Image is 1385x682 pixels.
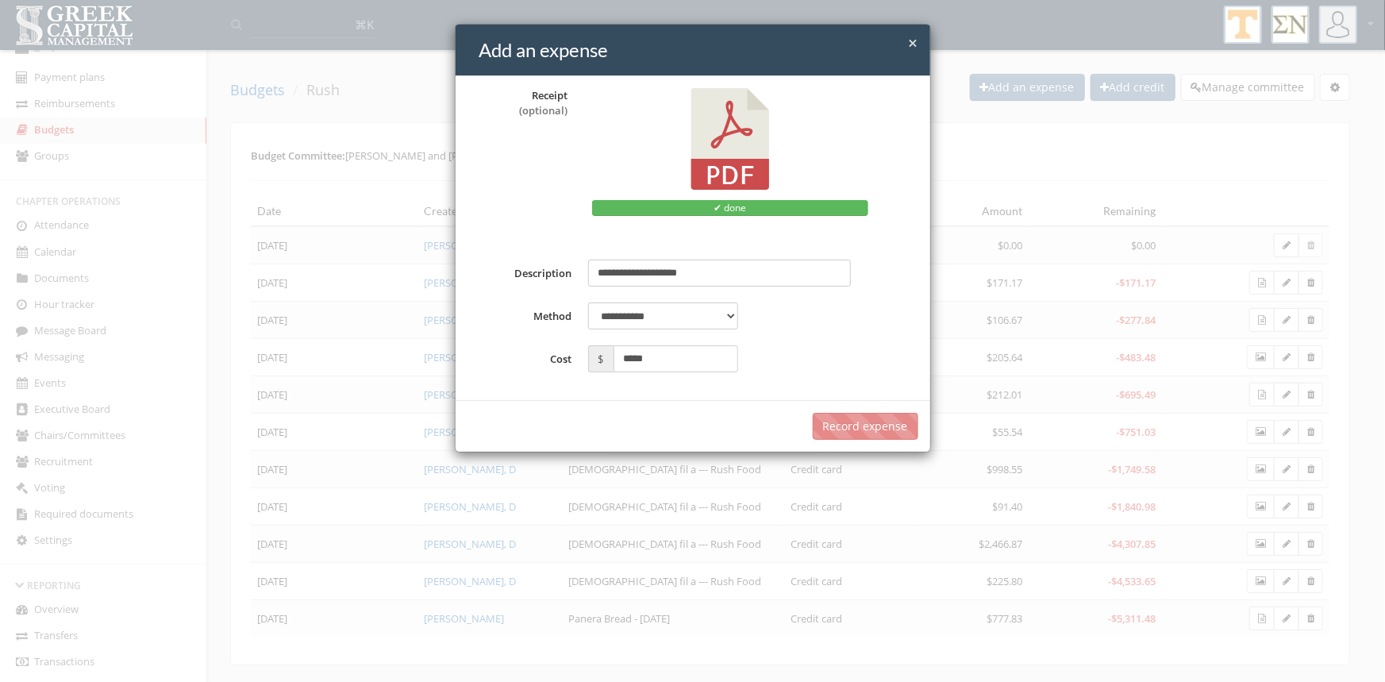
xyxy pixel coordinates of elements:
[467,260,580,287] label: Description
[479,88,568,118] div: Receipt
[479,37,918,64] h4: Add an expense
[588,345,614,372] span: $
[592,200,869,216] div: ✔ done
[909,32,918,54] span: ×
[467,345,580,372] label: Cost
[813,413,918,440] button: Record expense
[467,302,580,329] label: Method
[520,103,568,118] span: (optional)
